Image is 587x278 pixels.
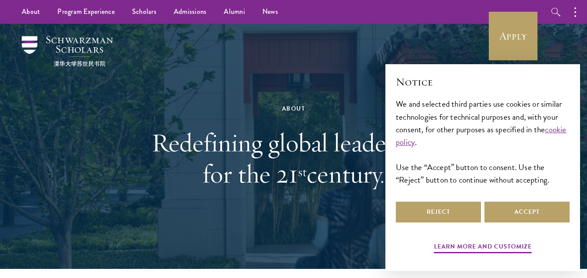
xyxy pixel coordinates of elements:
[298,164,307,180] sup: st
[396,202,481,222] button: Reject
[396,75,570,89] h2: Notice
[144,127,444,190] h1: Redefining global leadership for the 21 century.
[484,202,570,222] button: Accept
[144,103,444,114] div: About
[396,123,567,148] a: cookie policy
[434,241,532,255] button: Learn more and customize
[489,12,537,60] a: Apply
[22,36,113,66] img: Schwarzman Scholars
[396,98,570,186] div: We and selected third parties use cookies or similar technologies for technical purposes and, wit...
